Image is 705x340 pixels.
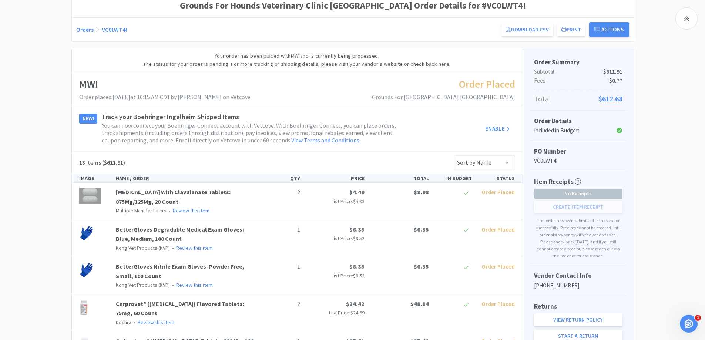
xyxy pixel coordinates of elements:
[353,235,365,242] span: $9.52
[349,188,365,196] span: $4.49
[534,116,622,126] h5: Order Details
[113,174,260,182] div: NAME / ORDER
[79,158,125,168] h5: ($611.91)
[346,300,365,307] span: $24.42
[79,92,251,102] p: Order placed: [DATE] at 10:15 AM CDT by [PERSON_NAME] on Vetcove
[116,226,244,243] a: BetterGloves Degradable Medical Exam Gloves: Blue, Medium, 100 Count
[102,26,127,33] a: VC0LWT4I
[102,122,398,144] p: You can now connect your Boehringer Connect account with Vetcove. With Boehringer Connect, you ca...
[176,245,213,251] a: Review this item
[414,188,429,196] span: $8.98
[116,188,231,205] a: [MEDICAL_DATA] With Clavulanate Tablets: 875Mg/125Mg, 20 Count
[481,188,515,196] span: Order Placed
[176,282,213,288] a: Review this item
[79,225,94,241] img: f79369a1f26d4de98058e189f280b1ac_770205.png
[432,174,475,182] div: IN BUDGET
[534,177,581,187] h5: Item Receipts
[79,188,101,204] img: 663124d4cfc14a138af8704f33bd516e_227228.png
[79,299,89,316] img: 4e5920c3f3ca4a758aa7f386c7b3a8ed_742578.png
[534,313,622,326] a: View Return Policy
[414,263,429,270] span: $6.35
[534,126,593,135] div: Included in Budget:
[263,225,300,235] p: 1
[79,76,251,92] h1: MWI
[534,217,622,259] p: This order has been submitted to the vendor successfully. Receipts cannot be created until order ...
[534,76,622,85] p: Fees
[76,174,113,182] div: IMAGE
[116,263,244,280] a: BetterGloves Nitrile Exam Gloves: Powder Free, Small, 100 Count
[414,226,429,233] span: $6.35
[501,23,553,36] a: Download CSV
[534,67,622,76] p: Subtotal
[410,300,429,307] span: $48.84
[353,198,365,205] span: $5.83
[171,245,175,251] span: •
[116,207,167,214] span: Multiple Manufacturers
[481,226,515,233] span: Order Placed
[80,114,97,123] span: NEW!
[372,92,515,102] p: Grounds For [GEOGRAPHIC_DATA] [GEOGRAPHIC_DATA]
[534,57,622,67] h5: Order Summary
[680,315,698,333] iframe: Intercom live chat
[534,156,622,165] p: VC0LWT4I
[173,207,209,214] a: Review this item
[263,262,300,272] p: 1
[598,93,622,105] span: $612.68
[534,302,622,312] h5: Returns
[116,282,170,288] span: Kong Vet Products (KVP)
[116,300,244,317] a: Carprovet® ([MEDICAL_DATA]) Flavored Tablets: 75mg, 60 Count
[79,159,101,166] span: 13 Items
[102,114,480,120] h4: Track your Boehringer Ingelheim Shipped Items
[534,271,622,281] h5: Vendor Contact Info
[534,189,622,198] span: No Receipts
[306,234,365,242] p: List Price:
[260,174,303,182] div: QTY
[291,137,360,144] a: View Terms and Conditions.
[475,174,518,182] div: STATUS
[481,263,515,270] span: Order Placed
[349,263,365,270] span: $6.35
[480,121,515,136] a: Enable
[481,300,515,307] span: Order Placed
[534,281,622,290] p: [PHONE_NUMBER]
[589,22,629,37] button: Actions
[116,319,131,326] span: Dechra
[306,272,365,280] p: List Price:
[76,26,94,33] a: Orders
[138,319,174,326] a: Review this item
[306,197,365,205] p: List Price:
[132,319,137,326] span: •
[116,245,170,251] span: Kong Vet Products (KVP)
[609,76,622,85] span: $0.77
[303,174,367,182] div: PRICE
[534,147,622,156] h5: PO Number
[353,272,365,279] span: $9.52
[79,262,94,278] img: 827a6c4b65ce4880944efde89fea2915_770210.png
[263,299,300,309] p: 2
[350,309,365,316] span: $24.69
[171,282,175,288] span: •
[72,48,523,73] div: Your order has been placed with MWI and is currently being processed. The status for your order i...
[349,226,365,233] span: $6.35
[367,174,432,182] div: TOTAL
[263,188,300,197] p: 2
[603,67,622,76] span: $611.91
[534,93,622,105] p: Total
[695,315,701,321] span: 1
[557,23,585,36] button: Print
[459,77,515,91] span: Order Placed
[168,207,172,214] span: •
[306,309,365,317] p: List Price:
